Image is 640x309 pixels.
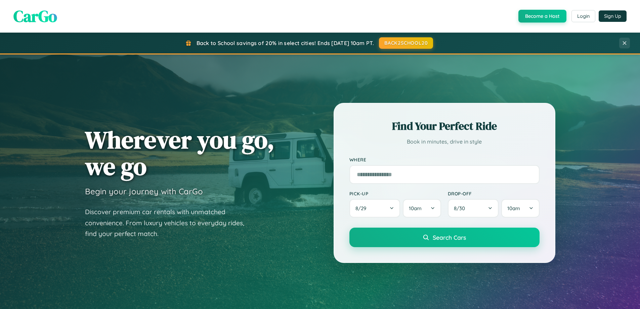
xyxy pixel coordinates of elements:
span: 10am [409,205,422,211]
label: Where [349,157,540,162]
h3: Begin your journey with CarGo [85,186,203,196]
button: Become a Host [518,10,566,23]
button: Login [571,10,595,22]
span: 8 / 30 [454,205,468,211]
h2: Find Your Perfect Ride [349,119,540,133]
label: Pick-up [349,191,441,196]
p: Book in minutes, drive in style [349,137,540,147]
button: BACK2SCHOOL20 [379,37,433,49]
button: Search Cars [349,228,540,247]
span: 8 / 29 [355,205,370,211]
span: 10am [507,205,520,211]
button: 8/30 [448,199,499,218]
span: Back to School savings of 20% in select cities! Ends [DATE] 10am PT. [197,40,374,46]
p: Discover premium car rentals with unmatched convenience. From luxury vehicles to everyday rides, ... [85,206,253,239]
button: 10am [403,199,441,218]
button: 8/29 [349,199,400,218]
label: Drop-off [448,191,540,196]
span: Search Cars [433,234,466,241]
button: 10am [501,199,539,218]
button: Sign Up [599,10,627,22]
span: CarGo [13,5,57,27]
h1: Wherever you go, we go [85,126,274,180]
